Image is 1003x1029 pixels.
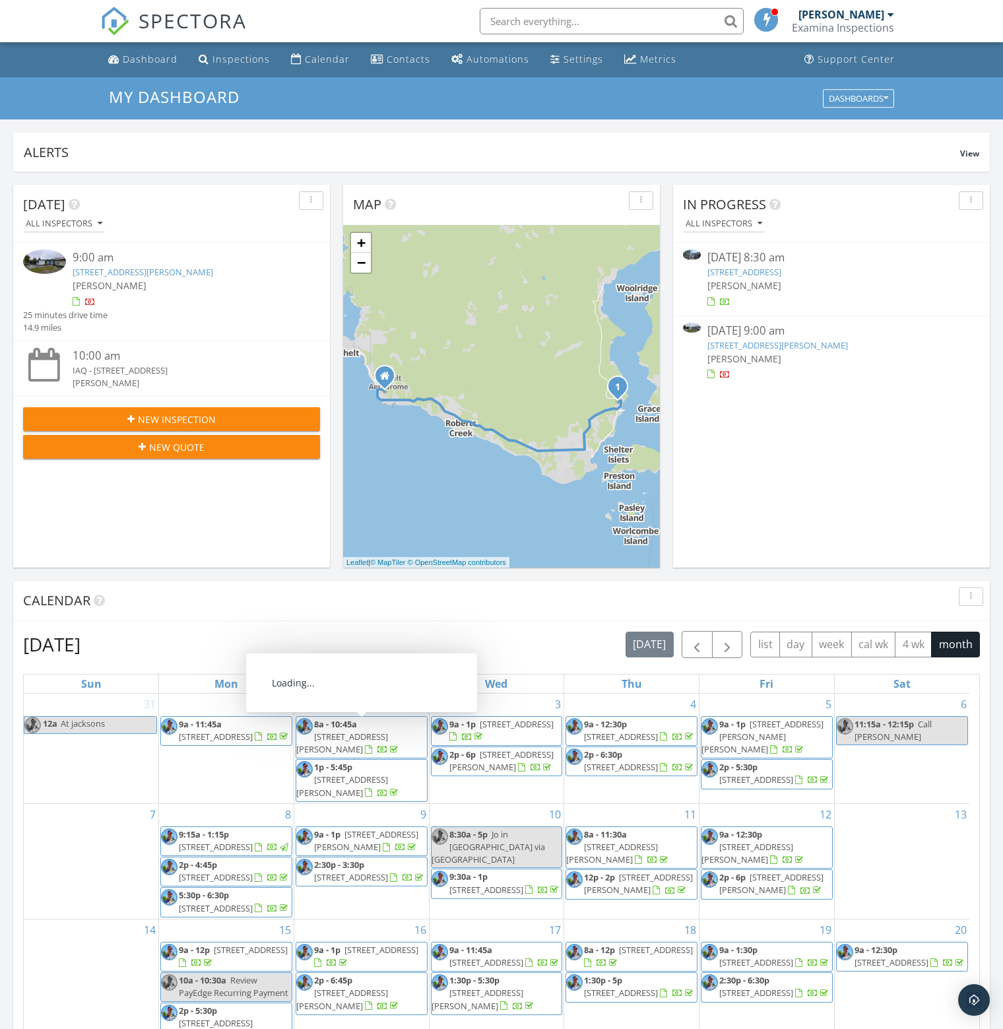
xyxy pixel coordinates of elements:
[719,871,746,883] span: 2p - 6p
[952,919,969,941] a: Go to September 20, 2025
[161,828,178,845] img: 20230727_143203b.jpg
[719,761,758,773] span: 2p - 5:30p
[566,972,697,1002] a: 1:30p - 5p [STREET_ADDRESS]
[432,748,448,765] img: 20230727_143203b.jpg
[566,871,583,888] img: 20230727_143203b.jpg
[109,86,240,108] span: My Dashboard
[449,748,554,773] span: [STREET_ADDRESS][PERSON_NAME]
[958,984,990,1016] div: Open Intercom Messenger
[351,233,371,253] a: Zoom in
[683,215,765,233] button: All Inspectors
[851,632,896,657] button: cal wk
[161,944,178,960] img: 20230727_143203b.jpg
[296,828,313,845] img: 20230727_143203b.jpg
[296,716,428,759] a: 8a - 10:45a [STREET_ADDRESS][PERSON_NAME]
[701,826,833,869] a: 9a - 12:30p [STREET_ADDRESS][PERSON_NAME]
[855,956,928,968] span: [STREET_ADDRESS]
[619,48,682,72] a: Metrics
[701,761,718,778] img: 20230727_143203b.jpg
[73,377,296,389] div: [PERSON_NAME]
[160,716,292,746] a: 9a - 11:45a [STREET_ADDRESS]
[23,309,108,321] div: 25 minutes drive time
[418,694,429,715] a: Go to September 2, 2025
[480,718,554,730] span: [STREET_ADDRESS]
[179,828,290,853] a: 9:15a - 1:15p [STREET_ADDRESS]
[719,944,831,968] a: 9a - 1:30p [STREET_ADDRESS]
[566,869,697,899] a: 12p - 2p [STREET_ADDRESS][PERSON_NAME]
[566,942,697,972] a: 8a - 12p [STREET_ADDRESS]
[161,889,178,906] img: 20230727_143203b.jpg
[640,53,676,65] div: Metrics
[817,804,834,825] a: Go to September 12, 2025
[566,974,583,991] img: 20230727_143203b.jpg
[179,718,222,730] span: 9a - 11:45a
[23,195,65,213] span: [DATE]
[719,987,793,999] span: [STREET_ADDRESS]
[701,718,718,735] img: 20230727_143203b.jpg
[431,747,563,776] a: 2p - 6p [STREET_ADDRESS][PERSON_NAME]
[179,731,253,743] span: [STREET_ADDRESS]
[149,440,205,454] span: New Quote
[296,718,313,735] img: 20230727_143203b.jpg
[834,694,969,804] td: Go to September 6, 2025
[719,718,746,730] span: 9a - 1p
[566,828,670,865] a: 8a - 11:30a [STREET_ADDRESS][PERSON_NAME]
[855,718,932,743] span: Call [PERSON_NAME]
[799,48,900,72] a: Support Center
[26,219,102,228] div: All Inspectors
[449,871,561,895] a: 9:30a - 1p [STREET_ADDRESS]
[931,632,980,657] button: month
[817,919,834,941] a: Go to September 19, 2025
[719,761,831,785] a: 2p - 5:30p [STREET_ADDRESS]
[566,841,658,865] span: [STREET_ADDRESS][PERSON_NAME]
[179,902,253,914] span: [STREET_ADDRESS]
[584,718,627,730] span: 9a - 12:30p
[212,675,241,693] a: Monday
[701,828,806,865] a: 9a - 12:30p [STREET_ADDRESS][PERSON_NAME]
[891,675,913,693] a: Saturday
[179,859,290,883] a: 2p - 4:45p [STREET_ADDRESS]
[823,89,894,108] button: Dashboards
[23,407,320,431] button: New Inspection
[584,761,658,773] span: [STREET_ADDRESS]
[712,631,743,658] button: Next month
[343,557,509,568] div: |
[449,871,488,882] span: 9:30a - 1p
[296,718,401,755] a: 8a - 10:45a [STREET_ADDRESS][PERSON_NAME]
[958,694,969,715] a: Go to September 6, 2025
[296,857,428,886] a: 2:30p - 3:30p [STREET_ADDRESS]
[707,339,848,351] a: [STREET_ADDRESS][PERSON_NAME]
[296,987,388,1011] span: [STREET_ADDRESS][PERSON_NAME]
[179,718,290,743] a: 9a - 11:45a [STREET_ADDRESS]
[314,944,340,956] span: 9a - 1p
[179,889,290,913] a: 5:30p - 6:30p [STREET_ADDRESS]
[296,974,401,1011] a: 2p - 6:45p [STREET_ADDRESS][PERSON_NAME]
[23,249,66,273] img: 9560965%2Freports%2F3d90170f-76ab-4511-80ba-f27025a5895f%2Fcover_photos%2FUdZjktILxQuconyathfg%2F...
[615,383,620,392] i: 1
[159,803,294,919] td: Go to September 8, 2025
[546,919,564,941] a: Go to September 17, 2025
[179,841,253,853] span: [STREET_ADDRESS]
[429,803,564,919] td: Go to September 10, 2025
[584,871,615,883] span: 12p - 2p
[701,944,718,960] img: 20230727_143203b.jpg
[212,53,270,65] div: Inspections
[431,716,563,746] a: 9a - 1p [STREET_ADDRESS]
[707,352,781,365] span: [PERSON_NAME]
[812,632,852,657] button: week
[584,974,696,999] a: 1:30p - 5p [STREET_ADDRESS]
[449,748,554,773] a: 2p - 6p [STREET_ADDRESS][PERSON_NAME]
[779,632,812,657] button: day
[626,632,674,657] button: [DATE]
[683,323,980,382] a: [DATE] 9:00 am [STREET_ADDRESS][PERSON_NAME] [PERSON_NAME]
[701,942,833,972] a: 9a - 1:30p [STREET_ADDRESS]
[179,1005,217,1016] span: 2p - 5:30p
[837,718,853,735] img: 20230727_143203b.jpg
[432,718,448,735] img: 20230727_143203b.jpg
[584,987,658,999] span: [STREET_ADDRESS]
[855,718,914,730] span: 11:15a - 12:15p
[707,323,955,339] div: [DATE] 9:00 am
[431,869,563,898] a: 9:30a - 1p [STREET_ADDRESS]
[584,718,696,743] a: 9a - 12:30p [STREET_ADDRESS]
[160,942,292,972] a: 9a - 12p [STREET_ADDRESS]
